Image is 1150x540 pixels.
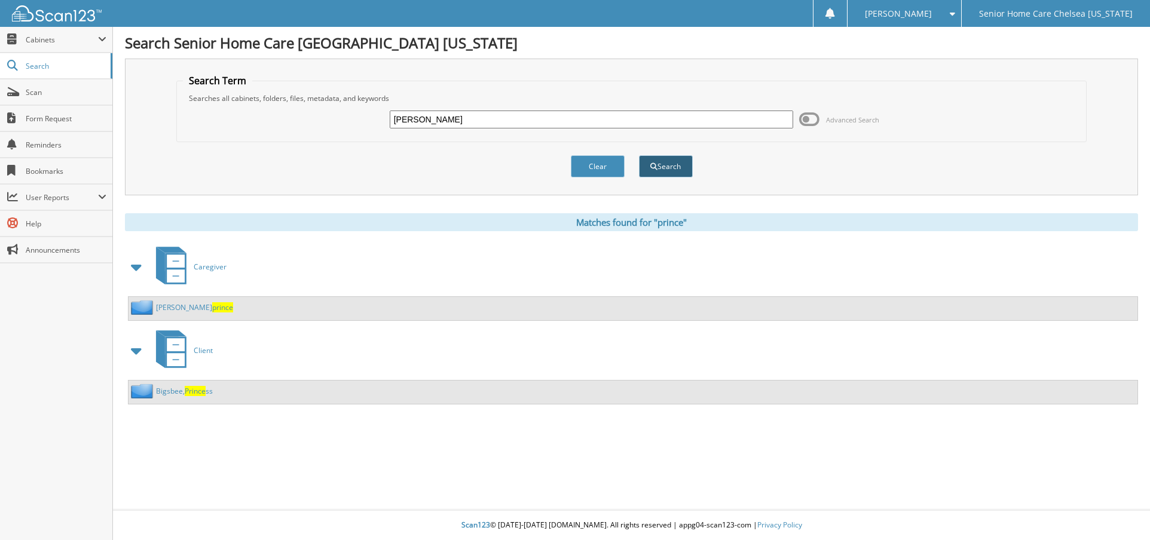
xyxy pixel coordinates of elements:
span: Bookmarks [26,166,106,176]
span: Cabinets [26,35,98,45]
img: folder2.png [131,383,156,398]
a: Caregiver [149,243,227,290]
legend: Search Term [183,74,252,87]
img: folder2.png [131,300,156,315]
div: Matches found for "prince" [125,213,1138,231]
img: scan123-logo-white.svg [12,5,102,22]
div: © [DATE]-[DATE] [DOMAIN_NAME]. All rights reserved | appg04-scan123-com | [113,511,1150,540]
span: Scan123 [461,520,490,530]
span: Prince [185,386,206,396]
span: User Reports [26,192,98,202]
a: Client [149,327,213,374]
button: Clear [571,155,625,177]
span: Announcements [26,245,106,255]
span: Client [194,345,213,355]
button: Search [639,155,693,177]
span: Scan [26,87,106,97]
span: Senior Home Care Chelsea [US_STATE] [979,10,1133,17]
span: Form Request [26,113,106,124]
span: Advanced Search [826,115,879,124]
span: Caregiver [194,262,227,272]
a: Bigsbee,Princess [156,386,213,396]
a: Privacy Policy [757,520,802,530]
span: Search [26,61,105,71]
span: [PERSON_NAME] [865,10,932,17]
iframe: Chat Widget [1090,483,1150,540]
span: prince [212,302,233,312]
div: Searches all cabinets, folders, files, metadata, and keywords [183,93,1081,103]
h1: Search Senior Home Care [GEOGRAPHIC_DATA] [US_STATE] [125,33,1138,53]
span: Reminders [26,140,106,150]
a: [PERSON_NAME]prince [156,302,233,312]
span: Help [26,219,106,229]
